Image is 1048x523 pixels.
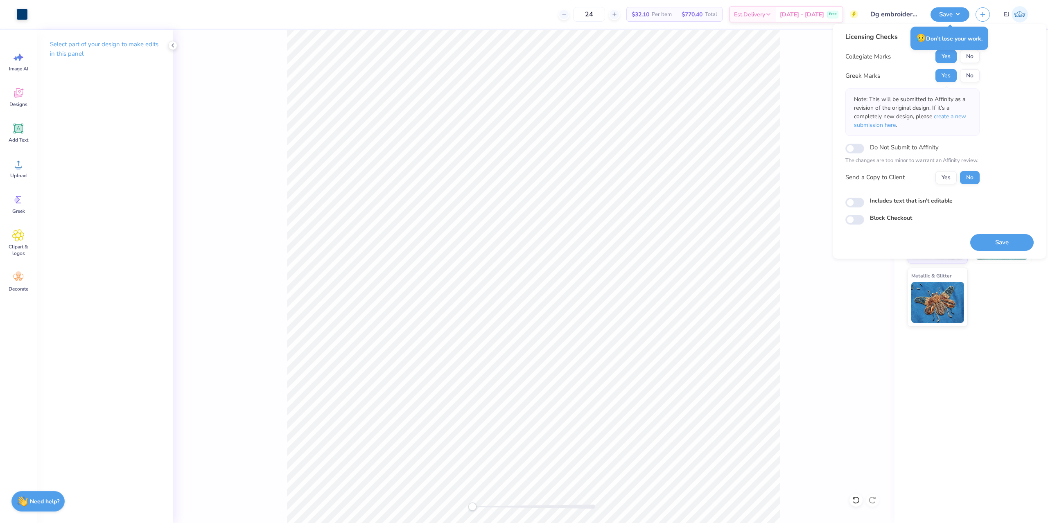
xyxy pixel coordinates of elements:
div: Collegiate Marks [845,52,891,61]
span: Decorate [9,286,28,292]
div: Accessibility label [468,503,477,511]
label: Block Checkout [870,214,912,222]
input: – – [573,7,605,22]
span: 😥 [916,33,926,43]
button: No [960,50,980,63]
p: The changes are too minor to warrant an Affinity review. [845,157,980,165]
div: Don’t lose your work. [910,27,988,50]
img: Metallic & Glitter [911,282,964,323]
span: Metallic & Glitter [911,271,952,280]
button: Save [970,234,1034,251]
label: Includes text that isn't editable [870,196,953,205]
span: Est. Delivery [734,10,765,19]
span: $32.10 [632,10,649,19]
span: Upload [10,172,27,179]
span: Clipart & logos [5,243,32,257]
span: Total [705,10,717,19]
p: Select part of your design to make edits in this panel [50,40,160,59]
span: Per Item [652,10,672,19]
button: Yes [935,69,957,82]
span: Greek [12,208,25,214]
div: Greek Marks [845,71,880,81]
div: Licensing Checks [845,32,980,42]
span: Add Text [9,137,28,143]
button: No [960,69,980,82]
strong: Need help? [30,498,59,505]
p: Note: This will be submitted to Affinity as a revision of the original design. If it's a complete... [854,95,971,129]
span: [DATE] - [DATE] [780,10,824,19]
span: Free [829,11,837,17]
button: Yes [935,171,957,184]
button: Yes [935,50,957,63]
div: Send a Copy to Client [845,173,905,182]
span: Image AI [9,65,28,72]
span: $770.40 [682,10,702,19]
span: Designs [9,101,27,108]
button: Save [931,7,969,22]
a: EJ [1000,6,1032,23]
span: EJ [1004,10,1010,19]
button: No [960,171,980,184]
input: Untitled Design [864,6,924,23]
img: Edgardo Jr [1012,6,1028,23]
label: Do Not Submit to Affinity [870,142,939,153]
